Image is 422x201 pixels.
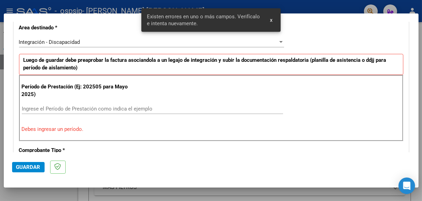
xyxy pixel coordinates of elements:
span: Guardar [16,164,40,170]
strong: Luego de guardar debe preaprobar la factura asociandola a un legajo de integración y subir la doc... [24,57,386,71]
p: Comprobante Tipo * [19,146,134,154]
p: Debes ingresar un período. [22,125,401,133]
p: Area destinado * [19,24,134,32]
span: Existen errores en uno o más campos. Verifícalo e intenta nuevamente. [147,13,262,27]
div: Open Intercom Messenger [398,178,415,194]
span: Integración - Discapacidad [19,39,80,45]
button: Guardar [12,162,45,172]
p: Período de Prestación (Ej: 202505 para Mayo 2025) [22,83,135,98]
span: x [270,17,272,23]
button: x [264,14,278,26]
